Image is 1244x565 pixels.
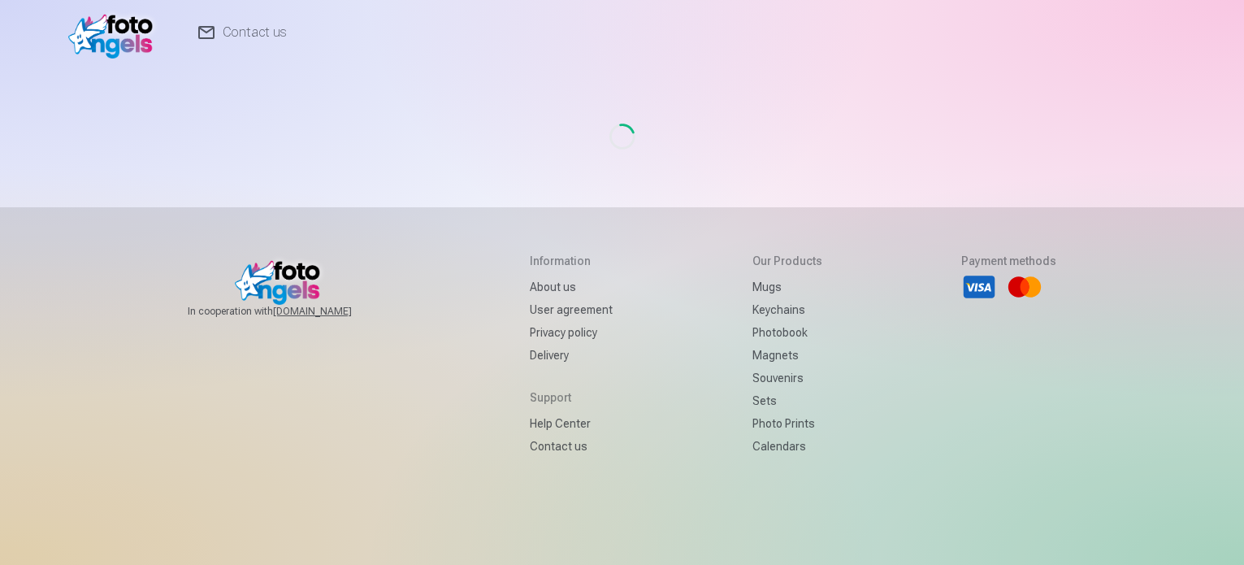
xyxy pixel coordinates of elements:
img: /v1 [68,7,162,59]
a: Keychains [752,298,822,321]
a: Delivery [530,344,613,367]
a: Mugs [752,276,822,298]
li: Visa [961,269,997,305]
a: Privacy policy [530,321,613,344]
span: In cooperation with [188,305,391,318]
a: Calendars [752,435,822,458]
a: User agreement [530,298,613,321]
a: Photobook [752,321,822,344]
a: Sets [752,389,822,412]
li: Mastercard [1007,269,1042,305]
a: Help Center [530,412,613,435]
a: Photo prints [752,412,822,435]
a: Contact us [530,435,613,458]
a: Souvenirs [752,367,822,389]
a: About us [530,276,613,298]
a: [DOMAIN_NAME] [273,305,391,318]
h5: Support [530,389,613,406]
a: Magnets [752,344,822,367]
h5: Payment methods [961,253,1056,269]
h5: Our products [752,253,822,269]
h5: Information [530,253,613,269]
